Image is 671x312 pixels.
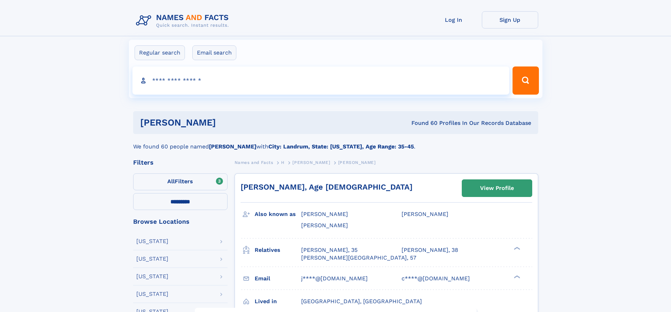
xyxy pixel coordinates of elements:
h3: Email [255,273,301,285]
a: View Profile [462,180,532,197]
a: H [281,158,285,167]
label: Filters [133,173,228,190]
span: [PERSON_NAME] [402,211,448,217]
input: search input [132,66,510,95]
a: Log In [425,11,482,28]
h3: Relatives [255,244,301,256]
div: Found 60 Profiles In Our Records Database [313,119,531,127]
div: ❯ [512,274,521,279]
img: Logo Names and Facts [133,11,235,30]
h1: [PERSON_NAME] [140,118,314,127]
a: Sign Up [482,11,538,28]
div: [US_STATE] [136,238,168,244]
span: H [281,160,285,165]
span: [PERSON_NAME] [292,160,330,165]
div: [US_STATE] [136,291,168,297]
a: [PERSON_NAME][GEOGRAPHIC_DATA], 57 [301,254,416,262]
div: [US_STATE] [136,274,168,279]
h3: Lived in [255,295,301,307]
span: [PERSON_NAME] [338,160,376,165]
label: Regular search [135,45,185,60]
button: Search Button [512,66,539,95]
div: ❯ [512,246,521,250]
a: Names and Facts [235,158,273,167]
a: [PERSON_NAME] [292,158,330,167]
div: [US_STATE] [136,256,168,262]
div: We found 60 people named with . [133,134,538,151]
a: [PERSON_NAME], 35 [301,246,358,254]
b: [PERSON_NAME] [209,143,256,150]
a: [PERSON_NAME], Age [DEMOGRAPHIC_DATA] [241,183,412,191]
div: View Profile [480,180,514,196]
a: [PERSON_NAME], 38 [402,246,458,254]
div: Browse Locations [133,218,228,225]
span: [GEOGRAPHIC_DATA], [GEOGRAPHIC_DATA] [301,298,422,305]
label: Email search [192,45,236,60]
b: City: Landrum, State: [US_STATE], Age Range: 35-45 [268,143,414,150]
span: All [167,178,175,185]
h3: Also known as [255,208,301,220]
span: [PERSON_NAME] [301,211,348,217]
span: [PERSON_NAME] [301,222,348,229]
div: Filters [133,159,228,166]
